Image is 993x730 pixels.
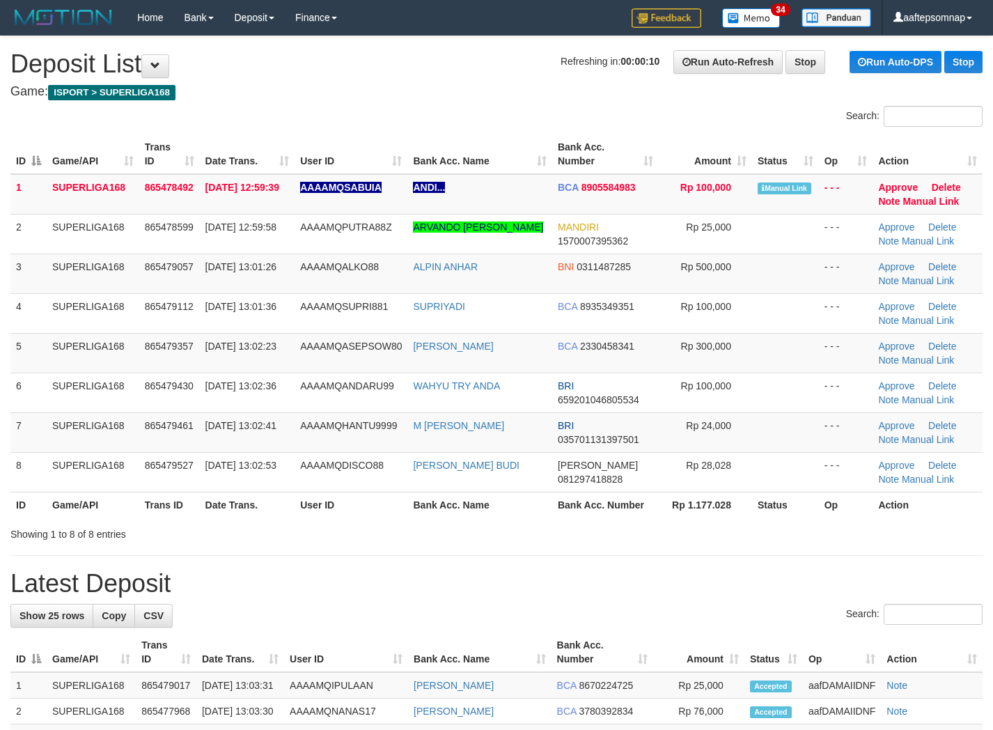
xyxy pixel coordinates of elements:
span: [DATE] 13:02:53 [205,460,276,471]
a: Delete [928,222,956,233]
span: 34 [771,3,790,16]
td: SUPERLIGA168 [47,672,136,699]
td: - - - [819,293,873,333]
th: Action: activate to sort column ascending [873,134,983,174]
th: Trans ID [139,492,200,518]
a: Run Auto-DPS [850,51,941,73]
a: Note [878,474,899,485]
td: 4 [10,293,47,333]
label: Search: [846,106,983,127]
a: Approve [878,341,914,352]
span: Copy 081297418828 to clipboard [558,474,623,485]
h1: Deposit List [10,50,983,78]
td: 2 [10,214,47,254]
th: Bank Acc. Name: activate to sort column ascending [408,632,552,672]
a: Delete [928,460,956,471]
span: Manually Linked [758,182,811,194]
a: Note [886,680,907,691]
td: 3 [10,254,47,293]
img: Feedback.jpg [632,8,701,28]
th: Trans ID: activate to sort column ascending [139,134,200,174]
span: AAAAMQDISCO88 [300,460,384,471]
th: Game/API: activate to sort column ascending [47,632,136,672]
td: SUPERLIGA168 [47,373,139,412]
a: Manual Link [902,355,955,366]
a: Approve [878,460,914,471]
th: ID: activate to sort column descending [10,632,47,672]
span: Rp 100,000 [680,182,731,193]
td: SUPERLIGA168 [47,293,139,333]
span: Rp 500,000 [681,261,731,272]
td: [DATE] 13:03:30 [196,699,284,724]
a: Delete [932,182,961,193]
span: ISPORT > SUPERLIGA168 [48,85,175,100]
a: Note [878,275,899,286]
a: ALPIN ANHAR [413,261,478,272]
a: Delete [928,261,956,272]
th: Trans ID: activate to sort column ascending [136,632,196,672]
th: Bank Acc. Number [552,492,659,518]
span: Rp 25,000 [686,222,731,233]
th: User ID: activate to sort column ascending [295,134,407,174]
span: Copy 8905584983 to clipboard [581,182,636,193]
a: [PERSON_NAME] [413,341,493,352]
th: Action: activate to sort column ascending [881,632,983,672]
span: BRI [558,420,574,431]
a: Manual Link [902,275,955,286]
th: Action [873,492,983,518]
span: [DATE] 13:02:23 [205,341,276,352]
span: 865479527 [145,460,194,471]
td: Rp 25,000 [653,672,744,699]
span: MANDIRI [558,222,599,233]
span: [DATE] 12:59:39 [205,182,279,193]
span: BCA [557,680,577,691]
span: CSV [143,610,164,621]
span: Copy 2330458341 to clipboard [580,341,634,352]
a: Approve [878,380,914,391]
a: Manual Link [902,315,955,326]
span: Rp 300,000 [681,341,731,352]
td: 2 [10,699,47,724]
a: Stop [785,50,825,74]
label: Search: [846,604,983,625]
span: BCA [558,182,579,193]
td: 7 [10,412,47,452]
span: BNI [558,261,574,272]
td: 6 [10,373,47,412]
span: Copy 0311487285 to clipboard [577,261,631,272]
input: Search: [884,106,983,127]
td: SUPERLIGA168 [47,214,139,254]
a: Note [878,355,899,366]
h1: Latest Deposit [10,570,983,598]
td: SUPERLIGA168 [47,254,139,293]
th: Bank Acc. Number: activate to sort column ascending [552,134,659,174]
span: BCA [558,301,577,312]
td: 1 [10,174,47,215]
span: Copy 035701131397501 to clipboard [558,434,639,445]
th: Status: activate to sort column ascending [752,134,819,174]
th: Status [752,492,819,518]
img: Button%20Memo.svg [722,8,781,28]
span: AAAAMQPUTRA88Z [300,222,391,233]
th: Game/API: activate to sort column ascending [47,134,139,174]
th: User ID [295,492,407,518]
td: SUPERLIGA168 [47,174,139,215]
a: M [PERSON_NAME] [413,420,504,431]
span: Copy [102,610,126,621]
span: BRI [558,380,574,391]
td: aafDAMAIIDNF [803,699,881,724]
span: Copy 8670224725 to clipboard [579,680,633,691]
span: BCA [558,341,577,352]
a: ARVANDO [PERSON_NAME] [413,222,543,233]
a: Show 25 rows [10,604,93,628]
td: SUPERLIGA168 [47,412,139,452]
td: - - - [819,452,873,492]
th: Game/API [47,492,139,518]
th: Amount: activate to sort column ascending [653,632,744,672]
td: AAAAMQNANAS17 [284,699,408,724]
td: SUPERLIGA168 [47,452,139,492]
span: Accepted [750,706,792,718]
a: [PERSON_NAME] [414,680,494,691]
td: [DATE] 13:03:31 [196,672,284,699]
span: Refreshing in: [561,56,659,67]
